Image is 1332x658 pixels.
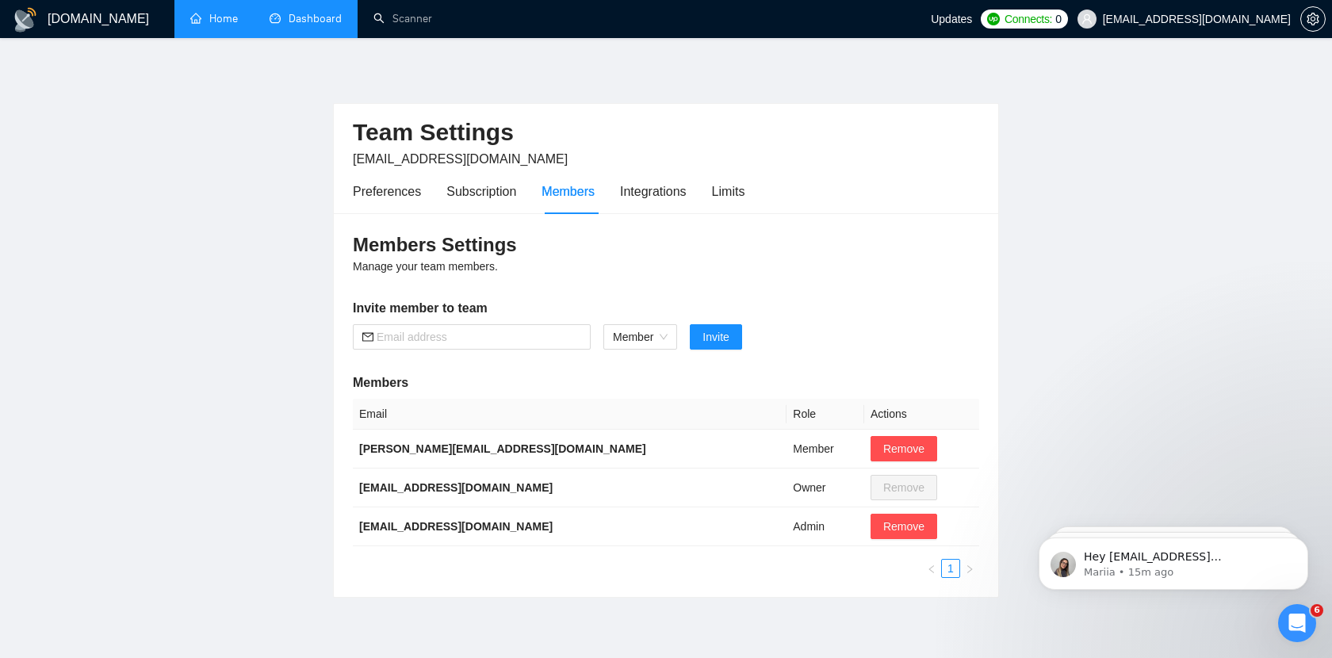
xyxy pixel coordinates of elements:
[712,182,745,201] div: Limits
[373,12,432,25] a: searchScanner
[922,559,941,578] li: Previous Page
[23,400,294,446] div: ✅ How To: Connect your agency to [DOMAIN_NAME]
[32,30,57,55] img: logo
[1301,13,1325,25] span: setting
[251,534,277,545] span: Help
[359,520,553,533] b: [EMAIL_ADDRESS][DOMAIN_NAME]
[1015,504,1332,615] iframe: Intercom notifications message
[23,354,294,400] div: 🔄 Connect GigRadar to your CRM or other external systems
[702,328,729,346] span: Invite
[13,7,38,33] img: logo
[105,495,211,558] button: Messages
[353,182,421,201] div: Preferences
[620,182,687,201] div: Integrations
[941,559,960,578] li: 1
[33,323,128,340] span: Search for help
[1278,604,1316,642] iframe: Intercom live chat
[353,373,979,392] h5: Members
[1311,604,1323,617] span: 6
[864,399,979,430] th: Actions
[927,564,936,574] span: left
[871,514,937,539] button: Remove
[871,436,937,461] button: Remove
[353,399,787,430] th: Email
[23,316,294,347] button: Search for help
[6,19,47,31] span: Upgrade
[35,534,71,545] span: Home
[33,254,265,270] div: Send us a message
[190,12,238,25] a: homeHome
[377,328,581,346] input: Email address
[931,13,972,25] span: Updates
[270,12,342,25] a: dashboardDashboard
[883,440,924,457] span: Remove
[787,399,864,430] th: Role
[359,442,646,455] b: [PERSON_NAME][EMAIL_ADDRESS][DOMAIN_NAME]
[1300,13,1326,25] a: setting
[965,564,974,574] span: right
[787,430,864,469] td: Member
[960,559,979,578] li: Next Page
[942,560,959,577] a: 1
[690,324,741,350] button: Invite
[189,25,220,57] img: Profile image for Viktor
[353,117,979,149] h2: Team Settings
[542,182,595,201] div: Members
[33,452,266,485] div: 🔠 GigRadar Search Syntax: Query Operators for Optimized Job Searches
[249,25,281,57] img: Profile image for Nazar
[132,534,186,545] span: Messages
[23,446,294,492] div: 🔠 GigRadar Search Syntax: Query Operators for Optimized Job Searches
[353,260,498,273] span: Manage your team members.
[1005,10,1052,28] span: Connects:
[33,360,266,393] div: 🔄 Connect GigRadar to your CRM or other external systems
[960,559,979,578] button: right
[922,559,941,578] button: left
[1081,13,1093,25] span: user
[353,299,979,318] h5: Invite member to team
[362,331,373,342] span: mail
[359,481,553,494] b: [EMAIL_ADDRESS][DOMAIN_NAME]
[33,270,265,287] div: We typically reply in under a minute
[787,469,864,507] td: Owner
[32,193,285,220] p: How can we help?
[16,240,301,300] div: Send us a messageWe typically reply in under a minute
[1300,6,1326,32] button: setting
[212,495,317,558] button: Help
[613,325,668,349] span: Member
[1055,10,1062,28] span: 0
[987,13,1000,25] img: upwork-logo.png
[32,113,285,193] p: Hi [EMAIL_ADDRESS][DOMAIN_NAME] 👋
[446,182,516,201] div: Subscription
[883,518,924,535] span: Remove
[787,507,864,546] td: Admin
[353,232,979,258] h3: Members Settings
[353,152,568,166] span: [EMAIL_ADDRESS][DOMAIN_NAME]
[219,25,251,57] img: Profile image for Sofiia
[33,406,266,439] div: ✅ How To: Connect your agency to [DOMAIN_NAME]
